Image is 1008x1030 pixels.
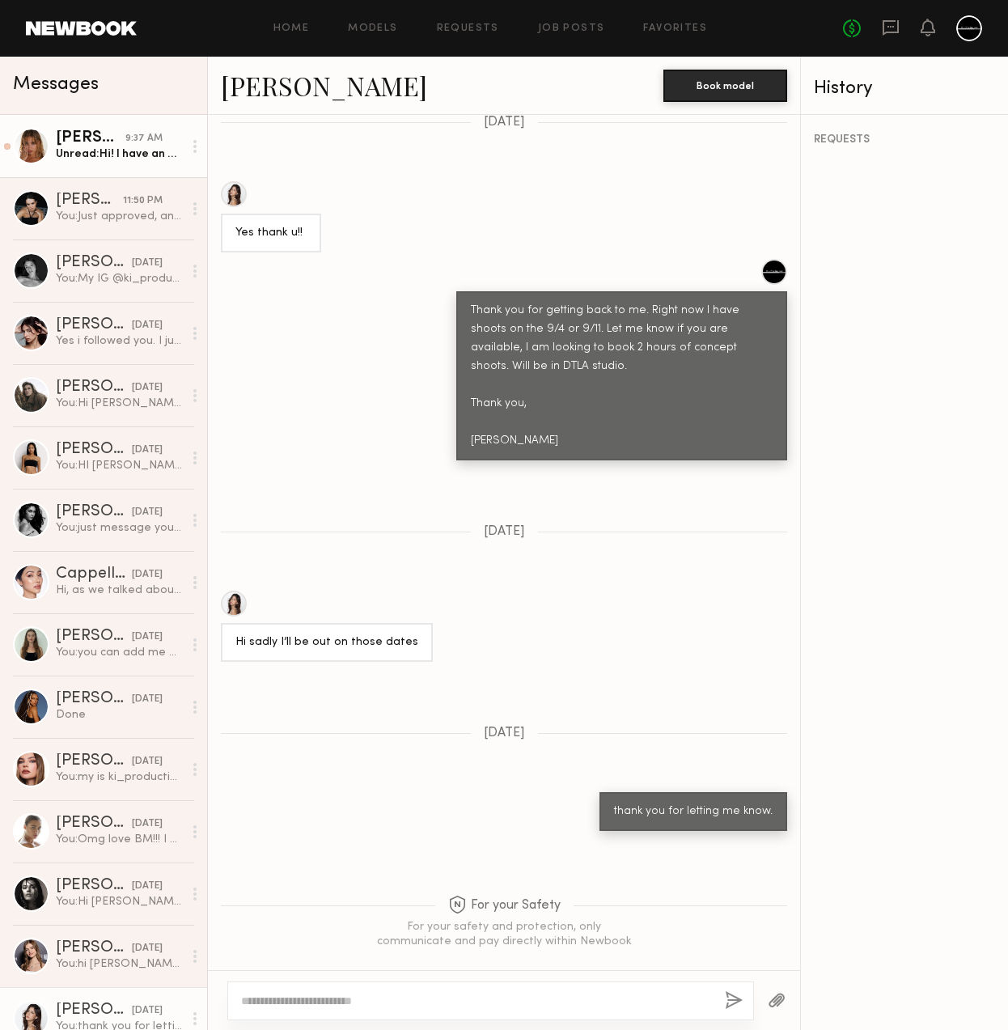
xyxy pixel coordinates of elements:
[56,504,132,520] div: [PERSON_NAME]
[56,255,132,271] div: [PERSON_NAME]
[471,302,773,451] div: Thank you for getting back to me. Right now I have shoots on the 9/4 or 9/11. Let me know if you ...
[56,894,183,909] div: You: Hi [PERSON_NAME], I am currently working on some vintage film style concepts. I am planning ...
[56,271,183,286] div: You: My IG @ki_production
[132,754,163,769] div: [DATE]
[663,78,787,91] a: Book model
[814,134,995,146] div: REQUESTS
[56,707,183,723] div: Done
[375,920,633,949] div: For your safety and protection, only communicate and pay directly within Newbook
[132,816,163,832] div: [DATE]
[484,116,525,129] span: [DATE]
[132,629,163,645] div: [DATE]
[56,442,132,458] div: [PERSON_NAME]
[132,692,163,707] div: [DATE]
[132,505,163,520] div: [DATE]
[235,634,418,652] div: Hi sadly I’ll be out on those dates
[56,520,183,536] div: You: just message you on IG.
[132,941,163,956] div: [DATE]
[56,396,183,411] div: You: Hi [PERSON_NAME], I am currently working on some vintage film style concepts. I am planning ...
[614,803,773,821] div: thank you for letting me know.
[132,443,163,458] div: [DATE]
[348,23,397,34] a: Models
[56,130,125,146] div: [PERSON_NAME]
[56,753,132,769] div: [PERSON_NAME]
[132,567,163,583] div: [DATE]
[56,940,132,956] div: [PERSON_NAME]
[132,879,163,894] div: [DATE]
[484,525,525,539] span: [DATE]
[56,193,123,209] div: [PERSON_NAME]
[56,583,183,598] div: Hi, as we talked about before …. I live a bit distance from downtown, so there’s a travel
[56,645,183,660] div: You: you can add me at Ki_production.
[56,956,183,972] div: You: hi [PERSON_NAME], I am currently working on some vintage film style concepts. I am planning ...
[123,193,163,209] div: 11:50 PM
[56,317,132,333] div: [PERSON_NAME]
[56,816,132,832] div: [PERSON_NAME]
[484,727,525,740] span: [DATE]
[538,23,605,34] a: Job Posts
[56,333,183,349] div: Yes i followed you. I just want to understand what the shoot is for?
[221,68,427,103] a: [PERSON_NAME]
[132,256,163,271] div: [DATE]
[132,380,163,396] div: [DATE]
[56,691,132,707] div: [PERSON_NAME]
[56,769,183,785] div: You: my is ki_production
[56,832,183,847] div: You: Omg love BM!!! I heard there was some crazy sand storm this year.
[235,224,307,243] div: Yes thank u!!
[56,629,132,645] div: [PERSON_NAME]
[56,878,132,894] div: [PERSON_NAME]
[125,131,163,146] div: 9:37 AM
[56,566,132,583] div: Cappella L.
[56,146,183,162] div: Unread: Hi! I have an open availability and would love to work with you! My rates are negotiable ...
[56,1002,132,1019] div: [PERSON_NAME]
[663,70,787,102] button: Book model
[56,209,183,224] div: You: Just approved, and messaged
[56,379,132,396] div: [PERSON_NAME]
[13,75,99,94] span: Messages
[814,79,995,98] div: History
[56,458,183,473] div: You: HI [PERSON_NAME], I am currently working on some vintage film style concepts. I am planning ...
[132,318,163,333] div: [DATE]
[643,23,707,34] a: Favorites
[448,896,561,916] span: For your Safety
[437,23,499,34] a: Requests
[273,23,310,34] a: Home
[132,1003,163,1019] div: [DATE]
